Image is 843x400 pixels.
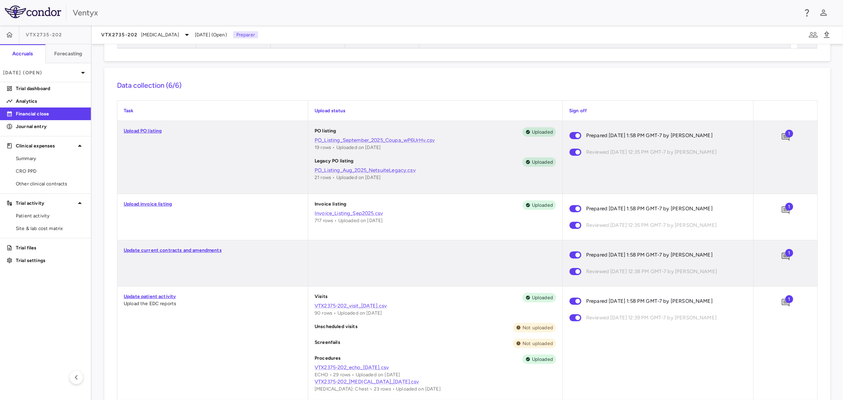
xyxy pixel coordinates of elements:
[785,130,793,138] span: 1
[315,167,556,174] a: PO_Listing_Aug_2025_NetsuiteLegacy.csv
[781,252,790,261] svg: Add comment
[16,110,85,117] p: Financial close
[785,203,793,211] span: 1
[586,313,717,322] span: Reviewed [DATE] 12:39 PM GMT-7 by [PERSON_NAME]
[779,130,792,144] button: Add comment
[16,244,85,251] p: Trial files
[73,7,797,19] div: Ventyx
[54,50,83,57] h6: Forecasting
[315,386,441,392] span: [MEDICAL_DATA]: Chest • 23 rows • Uploaded on [DATE]
[519,324,556,331] span: Not uploaded
[529,128,556,136] span: Uploaded
[16,98,85,105] p: Analytics
[16,200,75,207] p: Trial activity
[315,364,556,371] a: VTX2375-202_echo_[DATE].csv
[315,175,381,180] span: 21 rows • Uploaded on [DATE]
[315,293,328,302] p: Visits
[779,204,792,217] button: Add comment
[117,80,818,91] h6: Data collection (6/6)
[779,296,792,309] button: Add comment
[315,339,340,348] p: Screenfails
[12,50,33,57] h6: Accruals
[16,123,85,130] p: Journal entry
[16,180,85,187] span: Other clinical contracts
[529,356,556,363] span: Uploaded
[586,204,713,213] span: Prepared [DATE] 1:58 PM GMT-7 by [PERSON_NAME]
[101,32,138,38] span: VTX2735-202
[3,69,78,76] p: [DATE] (Open)
[16,257,85,264] p: Trial settings
[781,298,790,308] svg: Add comment
[124,128,162,134] a: Upload PO listing
[529,294,556,301] span: Uploaded
[315,372,400,377] span: ECHO • 29 rows • Uploaded on [DATE]
[124,301,176,306] span: Upload the EDC reports
[315,137,556,144] a: PO_Listing_September_2025_Coupa_wP6UrHv.csv
[781,206,790,215] svg: Add comment
[16,142,75,149] p: Clinical expenses
[315,107,556,114] p: Upload status
[315,378,556,385] a: VTX2375-202_[MEDICAL_DATA]_[DATE].csv
[315,157,354,167] p: Legacy PO listing
[529,158,556,166] span: Uploaded
[586,148,717,157] span: Reviewed [DATE] 12:35 PM GMT-7 by [PERSON_NAME]
[569,107,747,114] p: Sign off
[5,6,61,18] img: logo-full-BYUhSk78.svg
[315,302,556,309] a: VTX2375-202_visit_[DATE].csv
[26,32,62,38] span: VTX2735-202
[16,212,85,219] span: Patient activity
[315,145,381,150] span: 19 rows • Uploaded on [DATE]
[586,297,713,306] span: Prepared [DATE] 1:58 PM GMT-7 by [PERSON_NAME]
[16,85,85,92] p: Trial dashboard
[785,249,793,257] span: 1
[315,127,336,137] p: PO listing
[779,250,792,263] button: Add comment
[141,31,179,38] span: [MEDICAL_DATA]
[124,107,302,114] p: Task
[586,131,713,140] span: Prepared [DATE] 1:58 PM GMT-7 by [PERSON_NAME]
[233,31,258,38] p: Preparer
[16,155,85,162] span: Summary
[586,251,713,259] span: Prepared [DATE] 1:58 PM GMT-7 by [PERSON_NAME]
[586,267,717,276] span: Reviewed [DATE] 12:38 PM GMT-7 by [PERSON_NAME]
[315,218,383,223] span: 717 rows • Uploaded on [DATE]
[124,247,222,253] a: Update current contracts and amendments
[529,202,556,209] span: Uploaded
[519,340,556,347] span: Not uploaded
[785,295,793,303] span: 1
[315,200,346,210] p: Invoice listing
[315,355,341,364] p: Procedures
[315,323,358,332] p: Unscheduled visits
[315,210,556,217] a: Invoice_Listing_Sep2025.csv
[16,168,85,175] span: CRO PPD
[195,31,227,38] span: [DATE] (Open)
[16,225,85,232] span: Site & lab cost matrix
[781,132,790,142] svg: Add comment
[586,221,717,230] span: Reviewed [DATE] 12:35 PM GMT-7 by [PERSON_NAME]
[124,294,176,299] a: Update patient activity
[315,310,382,316] span: 90 rows • Uploaded on [DATE]
[124,201,172,207] a: Upload invoice listing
